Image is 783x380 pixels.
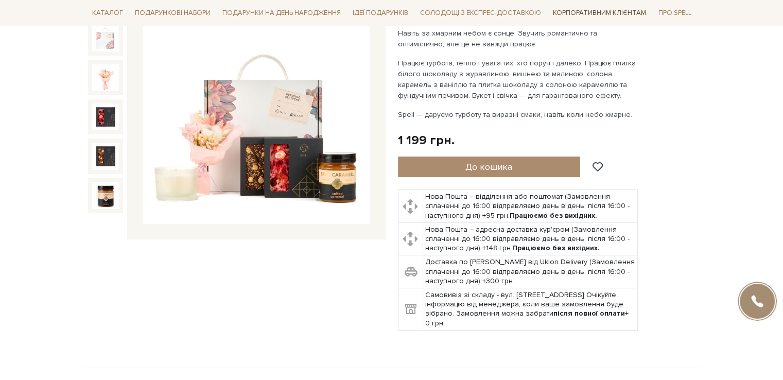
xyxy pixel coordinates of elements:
span: Ідеї подарунків [349,5,412,21]
span: До кошика [465,161,512,172]
span: Каталог [88,5,127,21]
b: Працюємо без вихідних. [512,244,600,252]
img: Подарунок Сонце з-за хмар [92,103,119,130]
b: після повної оплати [553,309,625,318]
a: Солодощі з експрес-доставкою [416,4,545,22]
img: Подарунок Сонце з-за хмар [92,25,119,51]
td: Самовивіз зі складу - вул. [STREET_ADDRESS] Очікуйте інформацію від менеджера, коли ваше замовлен... [423,288,637,331]
b: Працюємо без вихідних. [510,211,597,220]
a: Корпоративним клієнтам [549,4,650,22]
img: Подарунок Сонце з-за хмар [92,143,119,169]
td: Доставка по [PERSON_NAME] від Uklon Delivery (Замовлення сплаченні до 16:00 відправляємо день в д... [423,255,637,288]
td: Нова Пошта – адресна доставка кур'єром (Замовлення сплаченні до 16:00 відправляємо день в день, п... [423,222,637,255]
p: Навіть за хмарним небом є сонце. Звучить романтично та оптимістично, але це не завжди працює. [398,28,639,49]
span: Про Spell [654,5,695,21]
div: 1 199 грн. [398,132,455,148]
td: Нова Пошта – відділення або поштомат (Замовлення сплаченні до 16:00 відправляємо день в день, піс... [423,190,637,223]
p: Spell — даруємо турботу та виразні смаки, навіть коли небо хмарне. [398,109,639,120]
img: Подарунок Сонце з-за хмар [92,64,119,91]
button: До кошика [398,157,581,177]
p: Працює турбота, тепло і увага тих, хто поруч і далеко. Працює плитка білого шоколаду з журавлиною... [398,58,639,101]
span: Подарункові набори [131,5,215,21]
img: Подарунок Сонце з-за хмар [92,182,119,209]
span: Подарунки на День народження [218,5,345,21]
